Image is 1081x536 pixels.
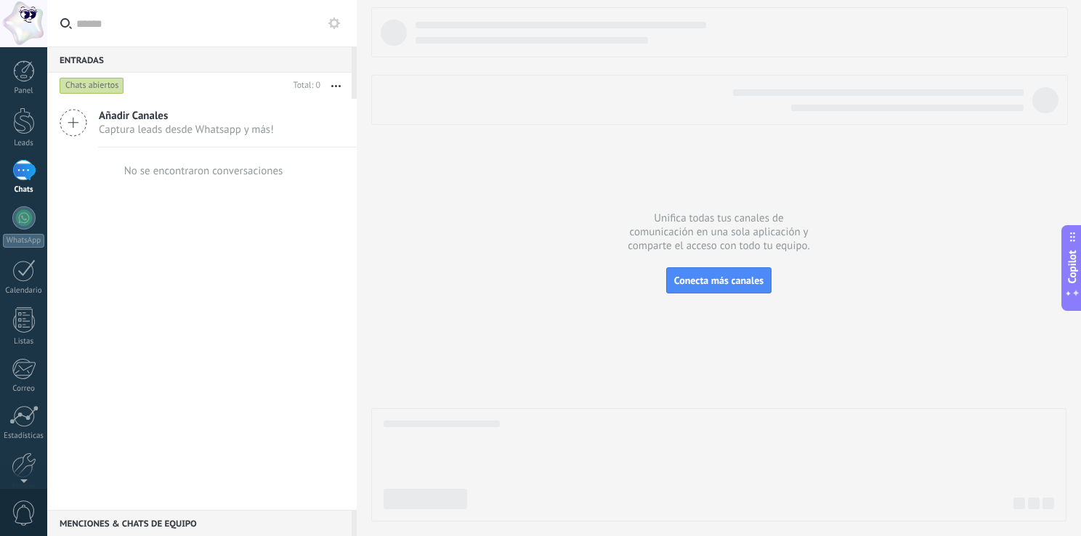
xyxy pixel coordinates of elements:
div: Chats [3,185,45,195]
div: Correo [3,384,45,394]
button: Más [320,73,352,99]
div: Chats abiertos [60,77,124,94]
div: Total: 0 [288,78,320,93]
div: Entradas [47,46,352,73]
span: Conecta más canales [674,274,764,287]
span: Añadir Canales [99,109,274,123]
div: Calendario [3,286,45,296]
div: Panel [3,86,45,96]
div: Estadísticas [3,431,45,441]
div: Leads [3,139,45,148]
div: Menciones & Chats de equipo [47,510,352,536]
div: WhatsApp [3,234,44,248]
span: Captura leads desde Whatsapp y más! [99,123,274,137]
span: Copilot [1065,251,1080,284]
div: No se encontraron conversaciones [124,164,283,178]
div: Listas [3,337,45,346]
button: Conecta más canales [666,267,772,293]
